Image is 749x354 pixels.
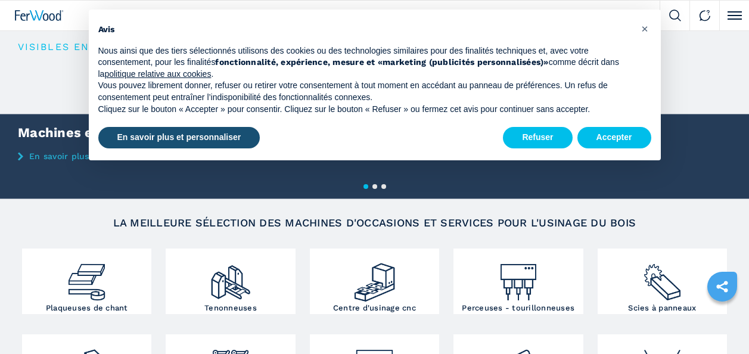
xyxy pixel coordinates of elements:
[577,127,651,148] button: Accepter
[372,184,377,189] button: 2
[65,251,108,304] img: bordatrici_1.png
[497,251,540,304] img: foratrici_inseritrici_2.png
[453,249,583,314] a: Perceuses - tourillonneuses
[22,249,151,314] a: Plaqueuses de chant
[98,80,632,103] p: Vous pouvez librement donner, refuser ou retirer votre consentement à tout moment en accédant au ...
[98,127,260,148] button: En savoir plus et personnaliser
[98,45,632,80] p: Nous ainsi que des tiers sélectionnés utilisons des cookies ou des technologies similaires pour d...
[698,300,740,345] iframe: Chat
[98,104,632,116] p: Cliquez sur le bouton « Accepter » pour consentir. Cliquez sur le bouton « Refuser » ou fermez ce...
[15,10,64,21] img: Ferwood
[104,69,211,79] a: politique relative aux cookies
[503,127,572,148] button: Refuser
[98,24,632,36] h2: Avis
[166,249,295,314] a: Tenonneuses
[699,10,711,21] img: Contact us
[46,304,128,312] h3: Plaqueuses de chant
[381,184,386,189] button: 3
[598,249,727,314] a: Scies à panneaux
[641,251,684,304] img: sezionatrici_2.png
[209,251,253,304] img: squadratrici_2.png
[363,184,368,189] button: 1
[353,251,396,304] img: centro_di_lavoro_cnc_2.png
[215,57,548,67] strong: fonctionnalité, expérience, mesure et «marketing (publicités personnalisées)»
[628,304,696,312] h3: Scies à panneaux
[669,10,681,21] img: Search
[641,21,648,36] span: ×
[707,272,737,302] a: sharethis
[204,304,257,312] h3: Tenonneuses
[719,1,749,30] button: Click to toggle menu
[310,249,439,314] a: Centre d'usinage cnc
[462,304,574,312] h3: Perceuses - tourillonneuses
[333,304,416,312] h3: Centre d'usinage cnc
[636,19,655,38] button: Fermer cet avis
[51,218,698,228] h2: LA MEILLEURE SÉLECTION DES MACHINES D'OCCASIONS ET SERVICES POUR L'USINAGE DU BOIS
